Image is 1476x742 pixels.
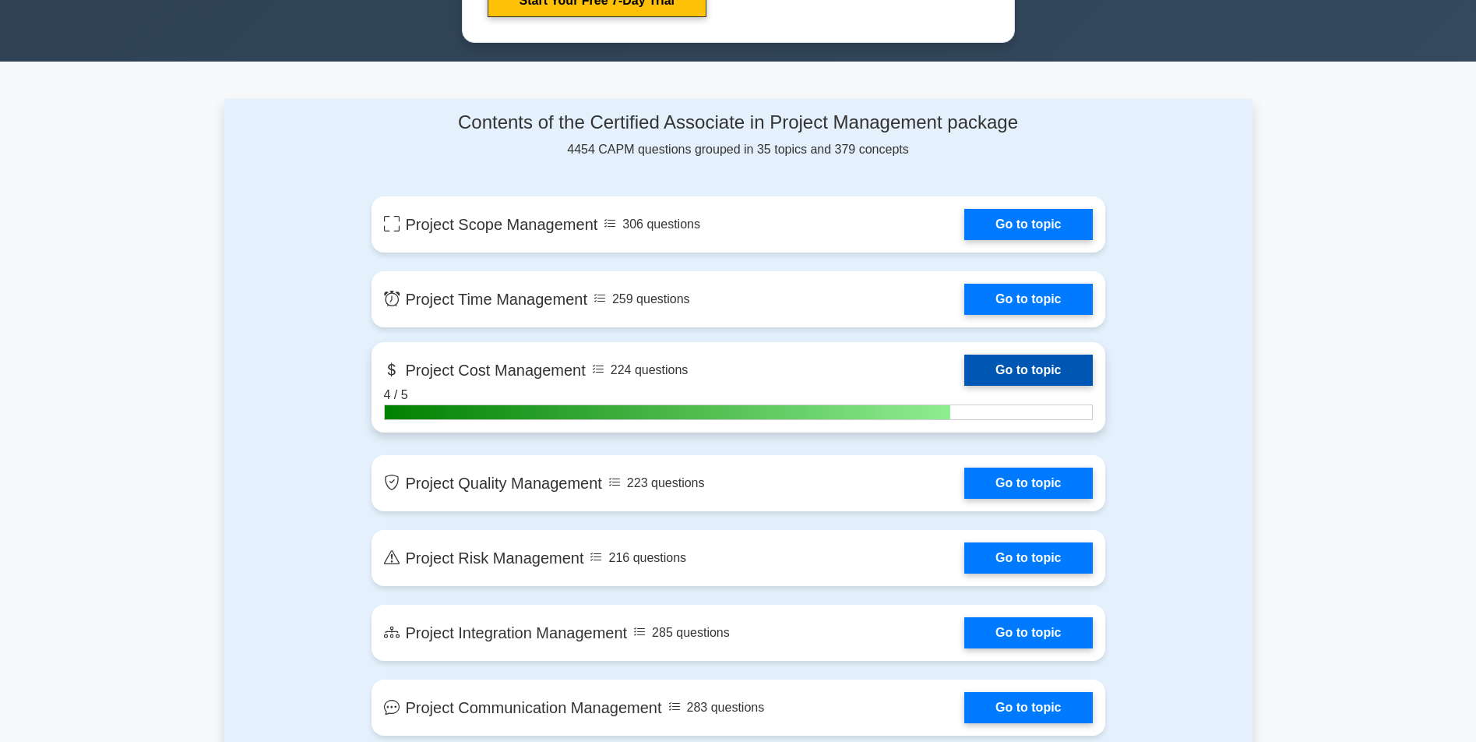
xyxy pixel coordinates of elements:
h4: Contents of the Certified Associate in Project Management package [372,111,1105,134]
div: 4454 CAPM questions grouped in 35 topics and 379 concepts [372,111,1105,159]
a: Go to topic [964,542,1092,574]
a: Go to topic [964,468,1092,499]
a: Go to topic [964,355,1092,386]
a: Go to topic [964,617,1092,648]
a: Go to topic [964,692,1092,723]
a: Go to topic [964,209,1092,240]
a: Go to topic [964,284,1092,315]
